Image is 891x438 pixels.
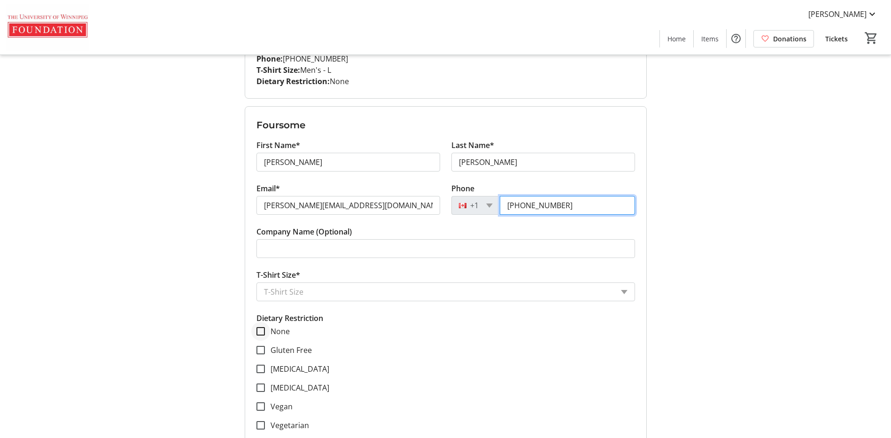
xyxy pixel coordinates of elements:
label: T-Shirt Size* [256,269,300,281]
span: Donations [773,34,806,44]
label: Last Name* [451,140,494,151]
label: Email* [256,183,280,194]
label: Phone [451,183,474,194]
h3: Foursome [256,118,635,132]
label: [MEDICAL_DATA] [265,363,329,375]
span: Home [667,34,686,44]
a: Donations [753,30,814,47]
button: Cart [863,30,880,47]
img: The U of W Foundation's Logo [6,4,89,51]
label: Vegetarian [265,420,309,431]
label: Company Name (Optional) [256,226,352,237]
p: None [256,76,635,87]
span: Items [701,34,719,44]
button: Help [727,29,745,48]
span: Tickets [825,34,848,44]
a: Tickets [818,30,855,47]
label: Gluten Free [265,344,312,356]
span: [PERSON_NAME] [808,8,867,20]
label: Vegan [265,401,293,412]
label: [MEDICAL_DATA] [265,382,329,393]
label: First Name* [256,140,300,151]
strong: T-Shirt Size: [256,65,300,75]
input: (506) 234-5678 [500,196,635,215]
p: Dietary Restriction [256,313,635,324]
strong: Dietary Restriction: [256,76,330,86]
a: Home [660,30,693,47]
label: None [265,326,290,337]
p: Men's - L [256,64,635,76]
a: Items [694,30,726,47]
strong: Phone: [256,54,283,64]
button: [PERSON_NAME] [801,7,885,22]
p: [PHONE_NUMBER] [256,53,635,64]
